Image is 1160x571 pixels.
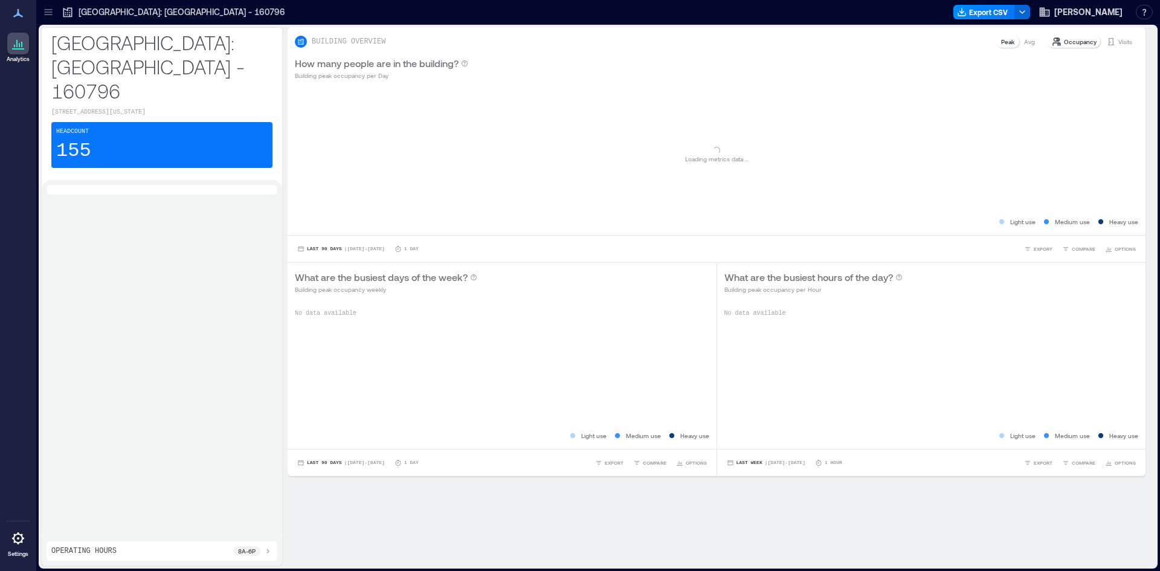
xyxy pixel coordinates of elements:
[593,457,626,469] button: EXPORT
[680,431,709,440] p: Heavy use
[56,127,89,137] p: Headcount
[56,139,91,163] p: 155
[1109,217,1138,227] p: Heavy use
[825,459,842,466] p: 1 Hour
[295,270,468,285] p: What are the busiest days of the week?
[1103,457,1138,469] button: OPTIONS
[1010,431,1036,440] p: Light use
[1103,243,1138,255] button: OPTIONS
[1024,37,1035,47] p: Avg
[724,270,893,285] p: What are the busiest hours of the day?
[1022,243,1055,255] button: EXPORT
[295,243,387,255] button: Last 90 Days |[DATE]-[DATE]
[1035,2,1126,22] button: [PERSON_NAME]
[1034,245,1052,253] span: EXPORT
[79,6,285,18] p: [GEOGRAPHIC_DATA]: [GEOGRAPHIC_DATA] - 160796
[404,459,419,466] p: 1 Day
[631,457,669,469] button: COMPARE
[295,309,709,318] p: No data available
[643,459,666,466] span: COMPARE
[8,550,28,558] p: Settings
[1072,459,1095,466] span: COMPARE
[685,154,749,164] p: Loading metrics data ...
[4,524,33,561] a: Settings
[1055,217,1090,227] p: Medium use
[724,457,808,469] button: Last Week |[DATE]-[DATE]
[953,5,1015,19] button: Export CSV
[1060,457,1098,469] button: COMPARE
[1034,459,1052,466] span: EXPORT
[674,457,709,469] button: OPTIONS
[1060,243,1098,255] button: COMPARE
[1072,245,1095,253] span: COMPARE
[1055,431,1090,440] p: Medium use
[1064,37,1097,47] p: Occupancy
[724,309,1139,318] p: No data available
[312,37,385,47] p: BUILDING OVERVIEW
[51,108,272,117] p: [STREET_ADDRESS][US_STATE]
[51,546,117,556] p: Operating Hours
[238,546,256,556] p: 8a - 6p
[295,71,468,80] p: Building peak occupancy per Day
[295,56,459,71] p: How many people are in the building?
[581,431,607,440] p: Light use
[51,30,272,103] p: [GEOGRAPHIC_DATA]: [GEOGRAPHIC_DATA] - 160796
[1115,459,1136,466] span: OPTIONS
[686,459,707,466] span: OPTIONS
[3,29,33,66] a: Analytics
[1115,245,1136,253] span: OPTIONS
[1010,217,1036,227] p: Light use
[626,431,661,440] p: Medium use
[1118,37,1132,47] p: Visits
[295,457,387,469] button: Last 90 Days |[DATE]-[DATE]
[605,459,623,466] span: EXPORT
[404,245,419,253] p: 1 Day
[7,56,30,63] p: Analytics
[1001,37,1014,47] p: Peak
[724,285,903,294] p: Building peak occupancy per Hour
[1022,457,1055,469] button: EXPORT
[1109,431,1138,440] p: Heavy use
[295,285,477,294] p: Building peak occupancy weekly
[1054,6,1123,18] span: [PERSON_NAME]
